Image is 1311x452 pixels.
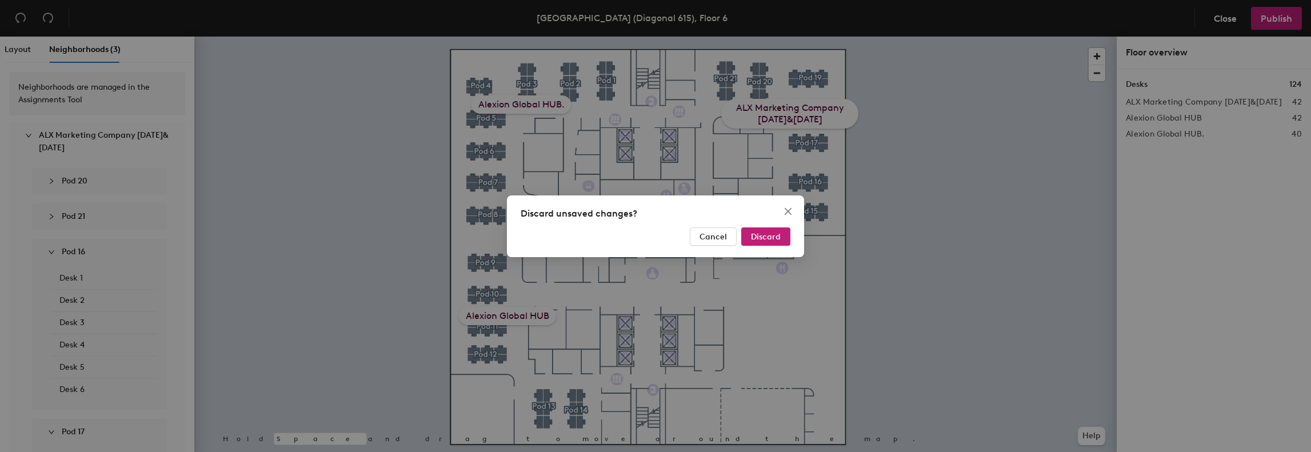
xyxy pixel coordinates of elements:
span: Discard [751,231,781,241]
div: Discard unsaved changes? [521,207,790,221]
span: Close [779,207,797,216]
button: Discard [741,227,790,246]
span: close [784,207,793,216]
button: Close [779,202,797,221]
button: Cancel [690,227,737,246]
span: Cancel [700,231,727,241]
